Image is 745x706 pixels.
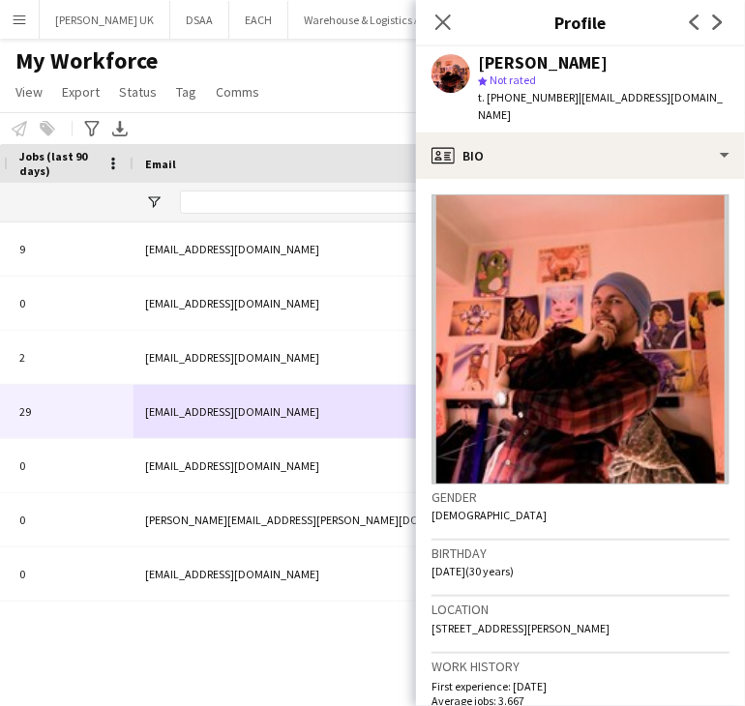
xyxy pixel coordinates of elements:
[134,331,521,384] div: [EMAIL_ADDRESS][DOMAIN_NAME]
[8,79,50,104] a: View
[432,679,730,693] p: First experience: [DATE]
[54,79,107,104] a: Export
[40,1,170,39] button: [PERSON_NAME] UK
[8,547,134,601] div: 0
[432,658,730,675] h3: Work history
[478,90,579,104] span: t. [PHONE_NUMBER]
[111,79,164,104] a: Status
[432,601,730,618] h3: Location
[180,191,509,214] input: Email Filter Input
[432,544,730,562] h3: Birthday
[15,83,43,101] span: View
[145,157,176,171] span: Email
[8,439,134,492] div: 0
[8,493,134,546] div: 0
[134,493,521,546] div: [PERSON_NAME][EMAIL_ADDRESS][PERSON_NAME][DOMAIN_NAME]
[478,54,608,72] div: [PERSON_NAME]
[432,194,730,485] img: Crew avatar or photo
[134,277,521,330] div: [EMAIL_ADDRESS][DOMAIN_NAME]
[478,90,723,122] span: | [EMAIL_ADDRESS][DOMAIN_NAME]
[134,385,521,438] div: [EMAIL_ADDRESS][DOMAIN_NAME]
[15,46,158,75] span: My Workforce
[134,222,521,276] div: [EMAIL_ADDRESS][DOMAIN_NAME]
[416,132,745,179] div: Bio
[8,222,134,276] div: 9
[416,10,745,35] h3: Profile
[119,83,157,101] span: Status
[432,621,610,635] span: [STREET_ADDRESS][PERSON_NAME]
[432,488,730,506] h3: Gender
[19,149,99,178] span: Jobs (last 90 days)
[145,193,163,211] button: Open Filter Menu
[108,117,132,140] app-action-btn: Export XLSX
[80,117,104,140] app-action-btn: Advanced filters
[216,83,259,101] span: Comms
[170,1,229,39] button: DSAA
[8,385,134,438] div: 29
[208,79,267,104] a: Comms
[432,508,547,522] span: [DEMOGRAPHIC_DATA]
[490,73,536,87] span: Not rated
[176,83,196,101] span: Tag
[288,1,476,39] button: Warehouse & Logistics Assistant
[134,547,521,601] div: [EMAIL_ADDRESS][DOMAIN_NAME]
[8,331,134,384] div: 2
[229,1,288,39] button: EACH
[168,79,204,104] a: Tag
[62,83,100,101] span: Export
[134,439,521,492] div: [EMAIL_ADDRESS][DOMAIN_NAME]
[8,277,134,330] div: 0
[432,564,514,578] span: [DATE] (30 years)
